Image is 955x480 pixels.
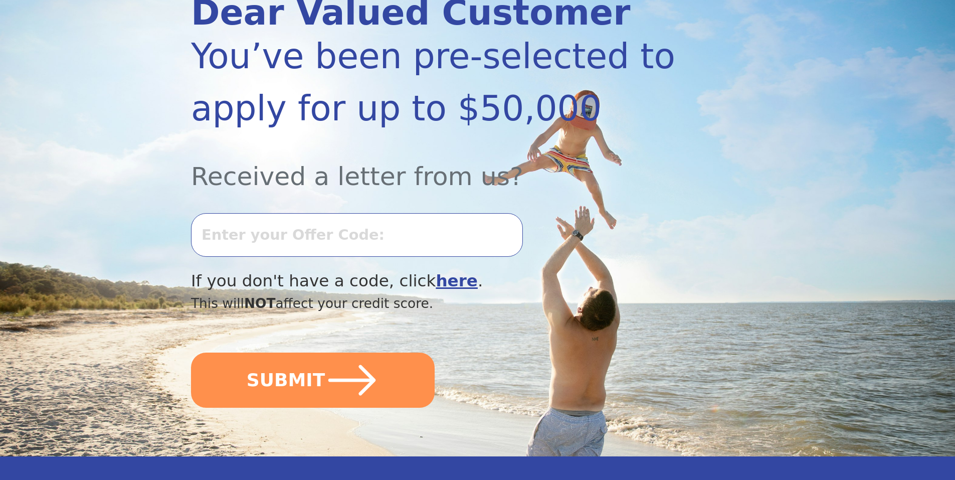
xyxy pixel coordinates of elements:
div: You’ve been pre-selected to apply for up to $50,000 [191,30,678,134]
input: Enter your Offer Code: [191,213,523,256]
div: If you don't have a code, click . [191,269,678,293]
span: NOT [244,295,276,311]
button: SUBMIT [191,353,435,408]
div: Received a letter from us? [191,134,678,195]
a: here [436,271,478,290]
div: This will affect your credit score. [191,293,678,313]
